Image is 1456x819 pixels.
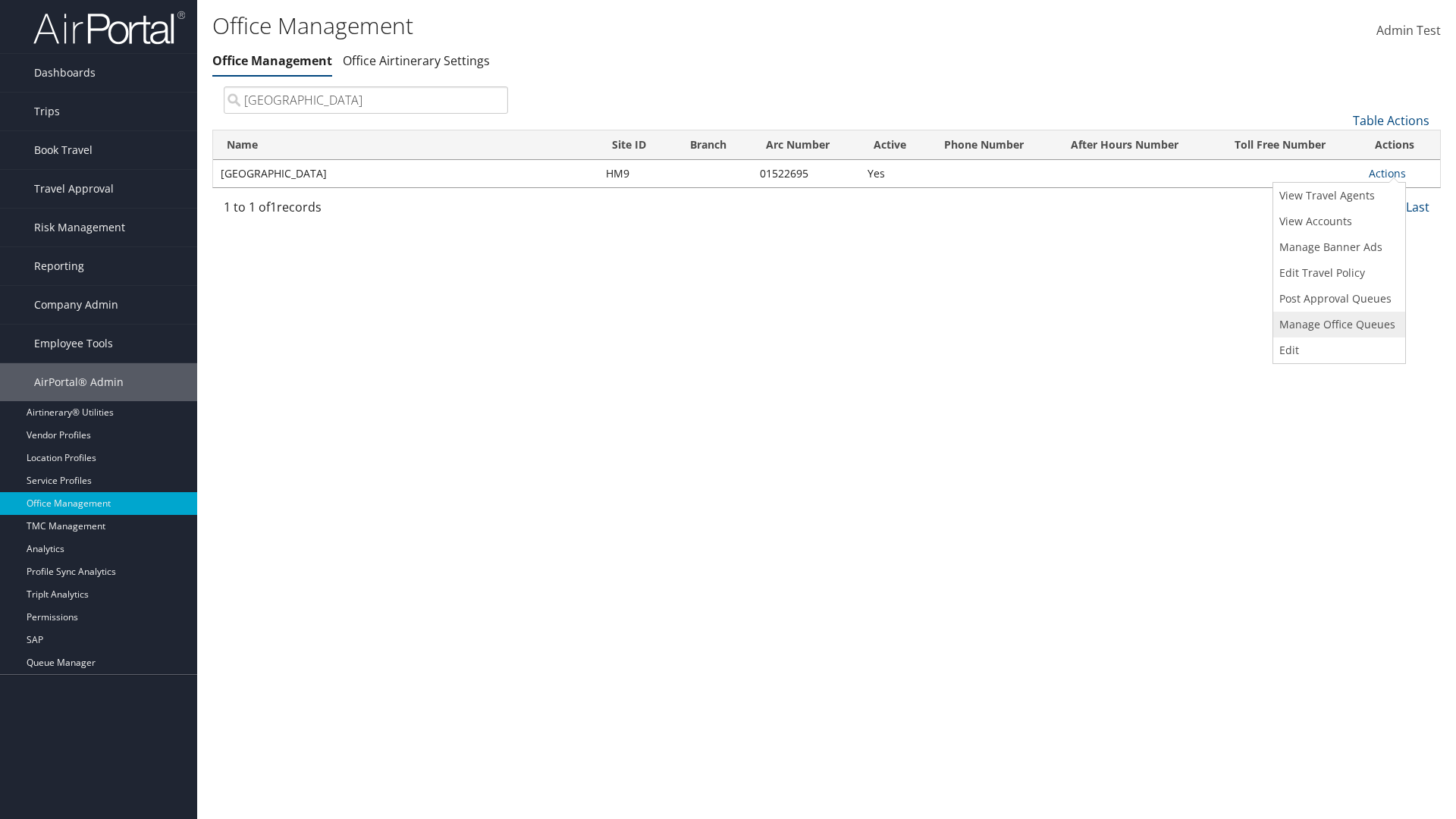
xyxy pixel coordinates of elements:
a: Admin Test [1376,8,1441,55]
td: [GEOGRAPHIC_DATA] [213,160,598,187]
span: Dashboards [34,54,96,92]
span: Travel Approval [34,170,114,208]
th: After Hours Number: activate to sort column ascending [1057,130,1221,160]
a: Manage Banner Ads [1273,234,1401,260]
td: Yes [860,160,931,187]
a: Edit Travel Policy [1273,260,1401,286]
th: Branch: activate to sort column ascending [676,130,752,160]
a: Manage Office Queues [1273,312,1401,337]
a: View Travel Agents [1273,183,1401,209]
input: Search [224,86,508,114]
span: Admin Test [1376,22,1441,39]
div: 1 to 1 of records [224,198,508,224]
span: 1 [270,199,277,215]
span: Book Travel [34,131,93,169]
span: Reporting [34,247,84,285]
span: Trips [34,93,60,130]
th: Name: activate to sort column ascending [213,130,598,160]
a: View Accounts [1273,209,1401,234]
td: HM9 [598,160,676,187]
a: Actions [1369,166,1406,180]
a: Post Approval Queues [1273,286,1401,312]
a: Office Management [212,52,332,69]
img: airportal-logo.png [33,10,185,45]
th: Active: activate to sort column ascending [860,130,931,160]
a: Office Airtinerary Settings [343,52,490,69]
h1: Office Management [212,10,1031,42]
span: Company Admin [34,286,118,324]
th: Actions [1361,130,1440,160]
span: Risk Management [34,209,125,246]
a: Last [1406,199,1429,215]
td: 01522695 [752,160,860,187]
th: Arc Number: activate to sort column ascending [752,130,860,160]
th: Phone Number: activate to sort column ascending [930,130,1057,160]
span: Employee Tools [34,325,113,362]
th: Site ID: activate to sort column ascending [598,130,676,160]
a: Table Actions [1353,112,1429,129]
a: Edit [1273,337,1401,363]
span: AirPortal® Admin [34,363,124,401]
th: Toll Free Number: activate to sort column ascending [1221,130,1361,160]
